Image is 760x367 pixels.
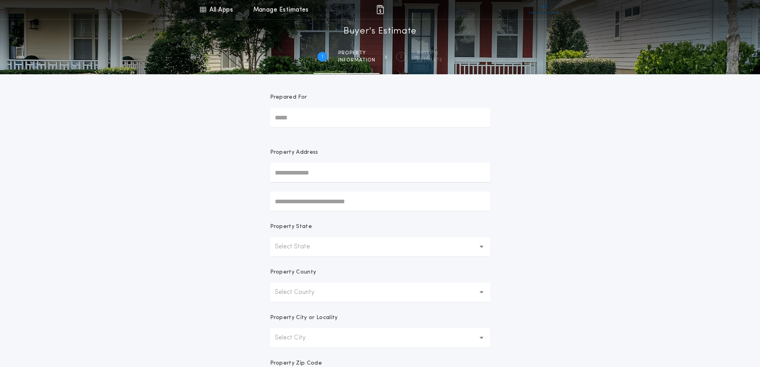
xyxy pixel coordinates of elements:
[270,268,316,276] p: Property County
[270,237,490,256] button: Select State
[275,242,323,252] p: Select State
[417,57,442,63] span: ESTIMATE
[270,223,312,231] p: Property State
[322,54,323,60] h2: 1
[270,108,490,127] input: Prepared For
[338,57,375,63] span: information
[275,333,318,343] p: Select City
[270,283,490,302] button: Select County
[343,25,417,38] h1: Buyer's Estimate
[338,50,375,56] span: Property
[270,149,490,157] p: Property Address
[417,50,442,56] span: BUYER'S
[375,5,385,14] img: img
[270,328,490,347] button: Select City
[275,288,327,297] p: Select County
[270,93,307,101] p: Prepared For
[529,6,559,14] img: vs-icon
[270,314,338,322] p: Property City or Locality
[400,54,403,60] h2: 2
